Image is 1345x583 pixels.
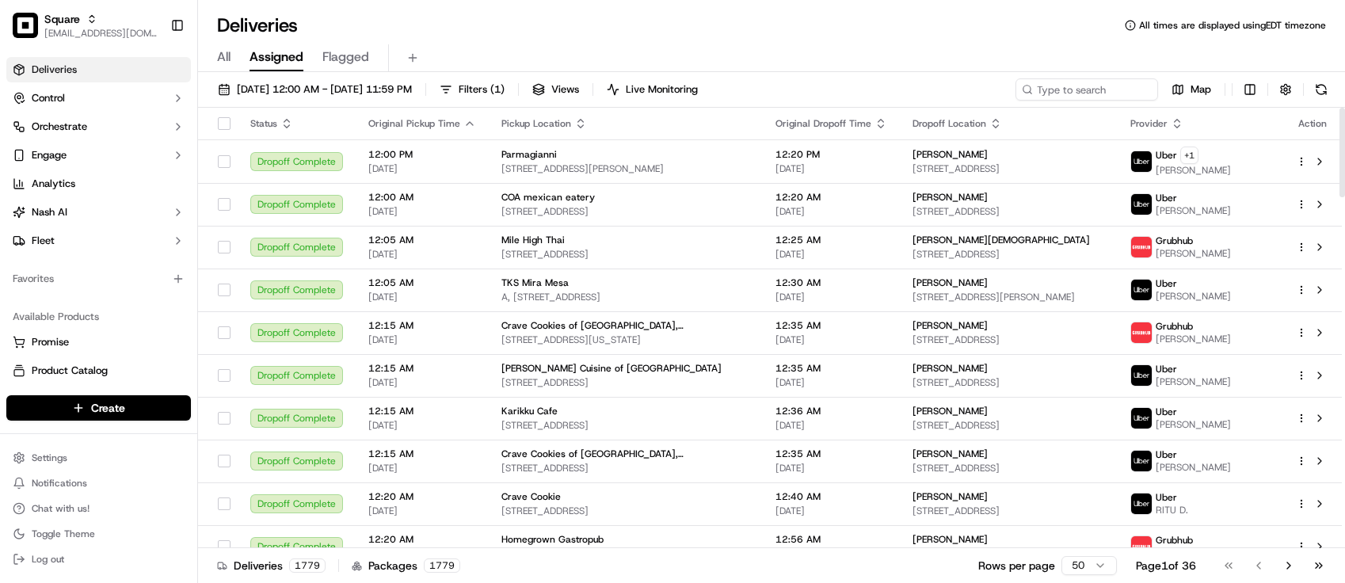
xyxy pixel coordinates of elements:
span: [STREET_ADDRESS] [913,419,1105,432]
button: Engage [6,143,191,168]
span: Mile High Thai [501,234,565,246]
img: Square [13,13,38,38]
span: COA mexican eatery [501,191,595,204]
span: Karikku Cafe [501,405,558,417]
span: 12:15 AM [368,405,476,417]
span: [DATE] [775,376,887,389]
span: RITU D. [1156,504,1188,516]
span: 12:20 AM [775,191,887,204]
span: Original Pickup Time [368,117,460,130]
span: 12:00 PM [368,148,476,161]
span: Nash AI [32,205,67,219]
span: [DATE] 12:00 AM - [DATE] 11:59 PM [237,82,412,97]
span: 12:25 AM [775,234,887,246]
span: Pickup Location [501,117,571,130]
span: Product Catalog [32,364,108,378]
span: [STREET_ADDRESS] [501,462,750,474]
span: [DATE] [775,505,887,517]
span: Live Monitoring [626,82,698,97]
span: [DATE] [775,462,887,474]
span: Grubhub [1156,534,1193,547]
span: Orchestrate [32,120,87,134]
span: Flagged [322,48,369,67]
button: Orchestrate [6,114,191,139]
span: Filters [459,82,505,97]
span: [STREET_ADDRESS] [913,462,1105,474]
span: [PERSON_NAME] Cuisine of [GEOGRAPHIC_DATA] [501,362,722,375]
span: [STREET_ADDRESS] [501,248,750,261]
h1: Deliveries [217,13,298,38]
span: [DATE] [368,248,476,261]
span: Fleet [32,234,55,248]
span: [PERSON_NAME] [1156,247,1231,260]
span: 12:35 AM [775,362,887,375]
span: [DATE] [368,291,476,303]
button: Chat with us! [6,497,191,520]
span: [PERSON_NAME] [913,362,988,375]
span: [PERSON_NAME] [913,191,988,204]
span: [STREET_ADDRESS] [501,376,750,389]
span: [PERSON_NAME][DEMOGRAPHIC_DATA] [913,234,1090,246]
span: [PERSON_NAME] [913,448,988,460]
img: 5e692f75ce7d37001a5d71f1 [1131,536,1152,557]
button: Refresh [1310,78,1332,101]
span: [STREET_ADDRESS] [913,333,1105,346]
span: [STREET_ADDRESS] [913,248,1105,261]
span: 12:00 AM [368,191,476,204]
span: 12:20 PM [775,148,887,161]
span: Settings [32,452,67,464]
span: Notifications [32,477,87,490]
span: [DATE] [368,376,476,389]
span: 12:35 AM [775,448,887,460]
button: Square [44,11,80,27]
span: 12:30 AM [775,276,887,289]
span: 12:36 AM [775,405,887,417]
span: Crave Cookie [501,490,561,503]
span: Create [91,400,125,416]
span: [STREET_ADDRESS] [913,162,1105,175]
span: [STREET_ADDRESS] [913,376,1105,389]
span: [DATE] [775,248,887,261]
button: Create [6,395,191,421]
span: Control [32,91,65,105]
span: Status [250,117,277,130]
span: Crave Cookies of [GEOGRAPHIC_DATA], [GEOGRAPHIC_DATA] [501,448,750,460]
span: [DATE] [368,462,476,474]
span: [DATE] [368,333,476,346]
span: [PERSON_NAME] [913,319,988,332]
span: [DATE] [775,291,887,303]
div: 1779 [289,558,326,573]
span: 12:20 AM [368,533,476,546]
div: Page 1 of 36 [1136,558,1196,573]
span: Promise [32,335,69,349]
span: 12:05 AM [368,276,476,289]
span: Map [1191,82,1211,97]
button: +1 [1180,147,1198,164]
button: Toggle Theme [6,523,191,545]
span: Uber [1156,192,1177,204]
span: 12:05 AM [368,234,476,246]
span: Analytics [32,177,75,191]
span: ( 1 ) [490,82,505,97]
span: Engage [32,148,67,162]
span: [DATE] [368,162,476,175]
span: Log out [32,553,64,566]
span: Original Dropoff Time [775,117,871,130]
span: Grubhub [1156,320,1193,333]
span: [STREET_ADDRESS] [913,205,1105,218]
span: [PERSON_NAME] [913,490,988,503]
span: Toggle Theme [32,528,95,540]
span: Chat with us! [32,502,90,515]
button: Fleet [6,228,191,253]
span: [PERSON_NAME] [1156,164,1231,177]
span: [DATE] [368,205,476,218]
span: Crave Cookies of [GEOGRAPHIC_DATA], [GEOGRAPHIC_DATA] [501,319,750,332]
input: Type to search [1015,78,1158,101]
p: Rows per page [978,558,1055,573]
button: Views [525,78,586,101]
span: Views [551,82,579,97]
span: [PERSON_NAME] [1156,333,1231,345]
button: [EMAIL_ADDRESS][DOMAIN_NAME] [44,27,158,40]
span: All times are displayed using EDT timezone [1139,19,1326,32]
